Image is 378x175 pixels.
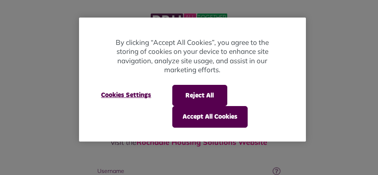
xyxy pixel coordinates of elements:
[172,106,248,127] button: Accept All Cookies
[79,18,306,142] div: Privacy
[79,18,306,142] div: Cookie banner
[112,38,273,75] p: By clicking “Accept All Cookies”, you agree to the storing of cookies on your device to enhance s...
[91,85,161,105] button: Cookies Settings
[172,85,227,106] button: Reject All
